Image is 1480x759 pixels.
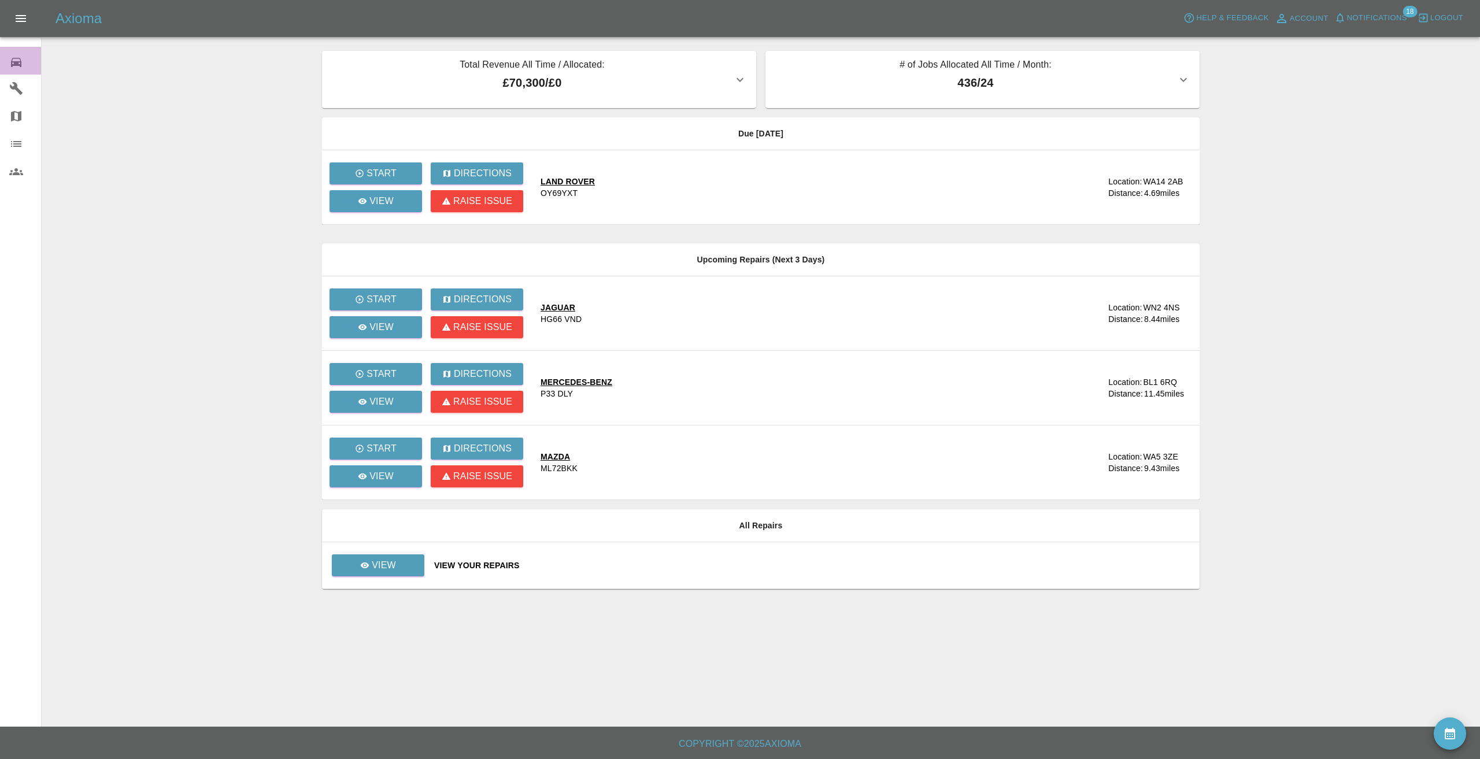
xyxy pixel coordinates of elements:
[1108,462,1143,474] div: Distance:
[1108,176,1142,187] div: Location:
[454,442,512,456] p: Directions
[367,166,397,180] p: Start
[431,363,523,385] button: Directions
[1058,176,1190,199] a: Location:WA14 2ABDistance:4.69miles
[1108,187,1143,199] div: Distance:
[1108,302,1142,313] div: Location:
[775,58,1176,74] p: # of Jobs Allocated All Time / Month:
[541,302,1049,325] a: JAGUARHG66 VND
[1108,451,1142,462] div: Location:
[454,166,512,180] p: Directions
[541,313,582,325] div: HG66 VND
[1108,388,1143,399] div: Distance:
[330,465,422,487] a: View
[367,442,397,456] p: Start
[431,465,523,487] button: Raise issue
[541,376,612,388] div: MERCEDES-BENZ
[541,176,1049,199] a: LAND ROVEROY69YXT
[7,5,35,32] button: Open drawer
[1403,6,1417,17] span: 18
[431,316,523,338] button: Raise issue
[431,162,523,184] button: Directions
[1144,187,1190,199] div: 4.69 miles
[454,367,512,381] p: Directions
[367,293,397,306] p: Start
[541,451,1049,474] a: MAZDAML72BKK
[1143,176,1183,187] div: WA14 2AB
[1144,313,1190,325] div: 8.44 miles
[1290,12,1329,25] span: Account
[1143,302,1179,313] div: WN2 4NS
[330,316,422,338] a: View
[541,376,1049,399] a: MERCEDES-BENZP33 DLY
[9,736,1471,752] h6: Copyright © 2025 Axioma
[372,558,396,572] p: View
[1430,12,1463,25] span: Logout
[1143,376,1177,388] div: BL1 6RQ
[1144,388,1190,399] div: 11.45 miles
[541,176,595,187] div: LAND ROVER
[1181,9,1271,27] button: Help & Feedback
[330,438,422,460] button: Start
[434,560,1190,571] a: View Your Repairs
[541,462,578,474] div: ML72BKK
[1196,12,1268,25] span: Help & Feedback
[330,391,422,413] a: View
[541,187,578,199] div: OY69YXT
[431,288,523,310] button: Directions
[541,302,582,313] div: JAGUAR
[454,293,512,306] p: Directions
[1058,451,1190,474] a: Location:WA5 3ZEDistance:9.43miles
[1108,313,1143,325] div: Distance:
[1415,9,1466,27] button: Logout
[431,438,523,460] button: Directions
[1058,302,1190,325] a: Location:WN2 4NSDistance:8.44miles
[1108,376,1142,388] div: Location:
[332,554,424,576] a: View
[541,388,573,399] div: P33 DLY
[369,320,394,334] p: View
[1434,717,1466,750] button: availability
[453,320,512,334] p: Raise issue
[369,469,394,483] p: View
[541,451,578,462] div: MAZDA
[369,194,394,208] p: View
[765,51,1200,108] button: # of Jobs Allocated All Time / Month:436/24
[1143,451,1178,462] div: WA5 3ZE
[330,190,422,212] a: View
[330,288,422,310] button: Start
[453,395,512,409] p: Raise issue
[431,391,523,413] button: Raise issue
[369,395,394,409] p: View
[330,363,422,385] button: Start
[453,469,512,483] p: Raise issue
[1347,12,1407,25] span: Notifications
[322,243,1200,276] th: Upcoming Repairs (Next 3 Days)
[331,74,733,91] p: £70,300 / £0
[367,367,397,381] p: Start
[322,117,1200,150] th: Due [DATE]
[1331,9,1410,27] button: Notifications
[331,560,425,569] a: View
[322,509,1200,542] th: All Repairs
[55,9,102,28] h5: Axioma
[1272,9,1331,28] a: Account
[431,190,523,212] button: Raise issue
[1058,376,1190,399] a: Location:BL1 6RQDistance:11.45miles
[775,74,1176,91] p: 436 / 24
[330,162,422,184] button: Start
[1144,462,1190,474] div: 9.43 miles
[331,58,733,74] p: Total Revenue All Time / Allocated:
[453,194,512,208] p: Raise issue
[322,51,756,108] button: Total Revenue All Time / Allocated:£70,300/£0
